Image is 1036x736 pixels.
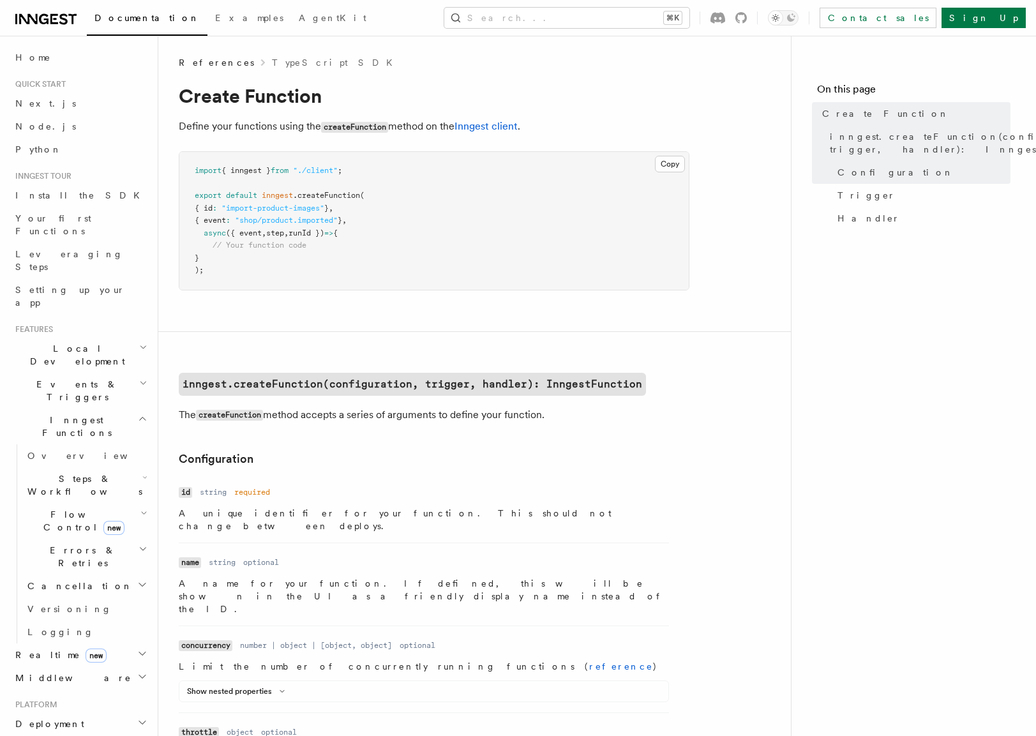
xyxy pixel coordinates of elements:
[832,207,1010,230] a: Handler
[299,13,366,23] span: AgentKit
[942,8,1026,28] a: Sign Up
[15,121,76,131] span: Node.js
[832,161,1010,184] a: Configuration
[213,204,217,213] span: :
[10,717,84,730] span: Deployment
[655,156,685,172] button: Copy
[10,171,71,181] span: Inngest tour
[179,557,201,568] code: name
[10,378,139,403] span: Events & Triggers
[226,191,257,200] span: default
[221,166,271,175] span: { inngest }
[271,166,289,175] span: from
[289,229,324,237] span: runId })
[195,166,221,175] span: import
[768,10,799,26] button: Toggle dark mode
[400,640,435,650] dd: optional
[15,285,125,308] span: Setting up your app
[10,138,150,161] a: Python
[837,166,954,179] span: Configuration
[179,406,689,424] p: The method accepts a series of arguments to define your function.
[226,216,230,225] span: :
[15,249,123,272] span: Leveraging Steps
[27,604,112,614] span: Versioning
[338,166,342,175] span: ;
[195,191,221,200] span: export
[10,46,150,69] a: Home
[179,507,669,532] p: A unique identifier for your function. This should not change between deploys.
[243,557,279,567] dd: optional
[22,508,140,534] span: Flow Control
[179,577,669,615] p: A name for your function. If defined, this will be shown in the UI as a friendly display name ins...
[832,184,1010,207] a: Trigger
[10,672,131,684] span: Middleware
[22,467,150,503] button: Steps & Workflows
[86,649,107,663] span: new
[240,640,392,650] dd: number | object | [object, object]
[10,700,57,710] span: Platform
[837,212,900,225] span: Handler
[15,51,51,64] span: Home
[10,278,150,314] a: Setting up your app
[22,539,150,575] button: Errors & Retries
[333,229,338,237] span: {
[10,444,150,643] div: Inngest Functions
[338,216,342,225] span: }
[342,216,347,225] span: ,
[10,79,66,89] span: Quick start
[22,575,150,597] button: Cancellation
[226,229,262,237] span: ({ event
[213,241,306,250] span: // Your function code
[87,4,207,36] a: Documentation
[10,409,150,444] button: Inngest Functions
[22,503,150,539] button: Flow Controlnew
[195,204,213,213] span: { id
[293,191,360,200] span: .createFunction
[209,557,236,567] dd: string
[94,13,200,23] span: Documentation
[179,640,232,651] code: concurrency
[664,11,682,24] kbd: ⌘K
[284,229,289,237] span: ,
[444,8,689,28] button: Search...⌘K
[215,13,283,23] span: Examples
[10,666,150,689] button: Middleware
[10,243,150,278] a: Leveraging Steps
[234,487,270,497] dd: required
[10,92,150,115] a: Next.js
[360,191,364,200] span: (
[10,184,150,207] a: Install the SDK
[221,204,324,213] span: "import-product-images"
[22,472,142,498] span: Steps & Workflows
[272,56,400,69] a: TypeScript SDK
[266,229,284,237] span: step
[822,107,949,120] span: Create Function
[235,216,338,225] span: "shop/product.imported"
[10,337,150,373] button: Local Development
[179,373,646,396] a: inngest.createFunction(configuration, trigger, handler): InngestFunction
[22,580,133,592] span: Cancellation
[27,451,159,461] span: Overview
[817,102,1010,125] a: Create Function
[10,115,150,138] a: Node.js
[200,487,227,497] dd: string
[10,373,150,409] button: Events & Triggers
[187,686,290,696] button: Show nested properties
[15,213,91,236] span: Your first Functions
[179,117,689,136] p: Define your functions using the method on the .
[10,414,138,439] span: Inngest Functions
[10,643,150,666] button: Realtimenew
[22,544,139,569] span: Errors & Retries
[204,229,226,237] span: async
[825,125,1010,161] a: inngest.createFunction(configuration, trigger, handler): InngestFunction
[195,216,226,225] span: { event
[10,324,53,334] span: Features
[324,229,333,237] span: =>
[10,207,150,243] a: Your first Functions
[103,521,124,535] span: new
[820,8,936,28] a: Contact sales
[10,712,150,735] button: Deployment
[15,144,62,154] span: Python
[195,266,204,274] span: );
